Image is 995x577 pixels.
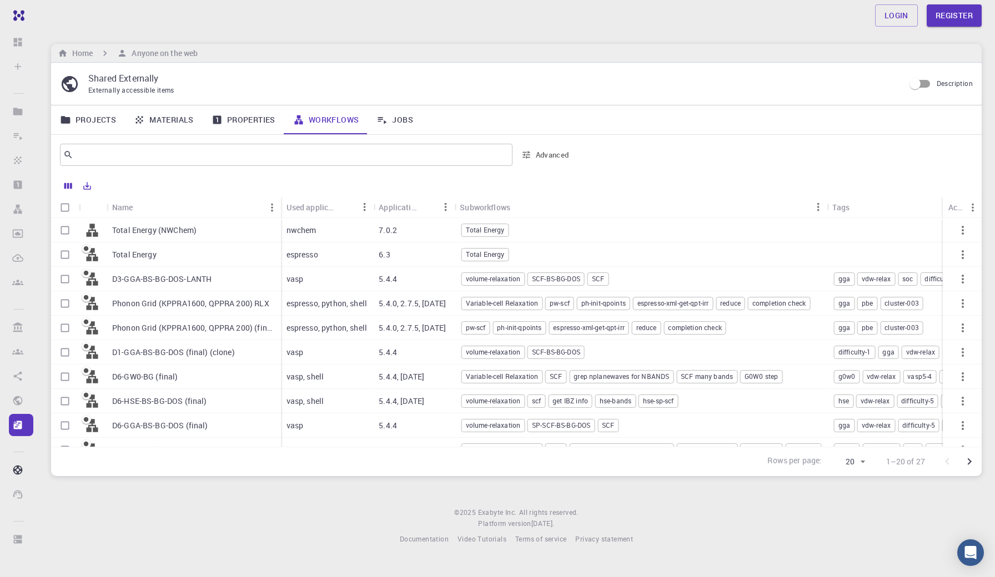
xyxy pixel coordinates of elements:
[528,396,545,406] span: scf
[493,323,545,332] span: ph-init-qpoints
[462,396,525,406] span: volume-relaxation
[287,371,324,382] p: vasp, shell
[835,323,854,332] span: gga
[570,372,673,381] span: grep nplanewaves for NBANDS
[575,534,633,543] span: Privacy statement
[462,347,525,357] span: volume-relaxation
[570,445,673,454] span: grep nplanewaves for NBANDS
[575,534,633,545] a: Privacy statement
[898,274,917,284] span: soc
[478,508,517,517] span: Exabyte Inc.
[878,347,898,357] span: gga
[835,421,854,430] span: gga
[462,225,509,235] span: Total Energy
[863,372,899,381] span: vdw-relax
[598,421,618,430] span: SCF
[478,507,517,518] a: Exabyte Inc.
[528,274,584,284] span: SCF-BS-BG-DOS
[939,372,980,381] span: difficulty-5
[112,371,178,382] p: D6-GW0-BG (final)
[112,420,208,431] p: D6-GGA-BS-BG-DOS (final)
[462,274,525,284] span: volume-relaxation
[462,298,542,308] span: Variable-cell Relaxation
[373,196,454,218] div: Application Version
[379,298,446,309] p: 5.4.0, 2.7.5, [DATE]
[338,198,355,216] button: Sort
[588,274,608,284] span: SCF
[379,225,397,236] p: 7.0.2
[881,323,923,332] span: cluster-003
[921,274,961,284] span: difficulty-3
[59,177,78,195] button: Columns
[462,421,525,430] span: volume-relaxation
[632,323,661,332] span: reduce
[287,420,304,431] p: vasp
[458,534,506,543] span: Video Tutorials
[400,534,449,545] a: Documentation
[263,199,281,216] button: Menu
[634,298,713,308] span: espresso-xml-get-qpt-irr
[379,322,446,333] p: 5.4.0, 2.7.5, [DATE]
[454,196,827,218] div: Subworkflows
[835,347,875,357] span: difficulty-1
[515,534,566,543] span: Terms of service
[903,372,936,381] span: vasp5-4
[515,534,566,545] a: Terms of service
[460,196,510,218] div: Subworkflows
[863,445,899,454] span: vdw-relax
[68,47,93,59] h6: Home
[368,105,422,134] a: Jobs
[835,298,854,308] span: gga
[281,196,374,218] div: Used application
[528,421,594,430] span: SP-SCF-BS-BG-DOS
[531,518,555,529] a: [DATE].
[897,396,938,406] span: difficulty-5
[112,274,212,285] p: D3-GGA-BS-BG-DOS-LANTH
[964,199,982,216] button: Menu
[133,199,151,216] button: Sort
[379,396,424,407] p: 5.4.4, [DATE]
[510,198,528,216] button: Sort
[786,445,821,454] span: SOC-SCF
[850,198,867,216] button: Sort
[127,47,198,59] h6: Anyone on the web
[112,196,133,218] div: Name
[858,298,877,308] span: pbe
[112,322,275,333] p: Phonon Grid (KPPRA1600, QPPRA 200) (final)
[957,539,984,566] div: Open Intercom Messenger
[379,420,397,431] p: 5.4.4
[88,85,174,94] span: Externally accessible items
[287,298,367,309] p: espresso, python, shell
[937,79,973,88] span: Description
[741,372,782,381] span: G0W0 step
[832,196,850,218] div: Tags
[958,451,981,473] button: Go to next page
[809,198,827,216] button: Menu
[858,421,895,430] span: vdw-relax
[942,396,967,406] span: magn
[112,444,178,455] p: D4-GW0-BG (final)
[835,396,853,406] span: hse
[898,421,939,430] span: difficulty-5
[948,196,964,218] div: Actions
[355,198,373,216] button: Menu
[835,445,860,454] span: g0w0
[287,347,304,358] p: vasp
[462,323,490,332] span: pw-scf
[549,323,629,332] span: espresso-xml-get-qpt-irr
[546,372,566,381] span: SCF
[79,196,107,218] div: Icon
[835,372,860,381] span: g0w0
[664,323,725,332] span: completion check
[400,534,449,543] span: Documentation
[287,274,304,285] p: vasp
[858,274,895,284] span: vdw-relax
[577,298,630,308] span: ph-init-qpoints
[419,198,436,216] button: Sort
[741,445,782,454] span: G0W0 step
[858,323,877,332] span: pbe
[903,445,922,454] span: soc
[716,298,745,308] span: reduce
[125,105,203,134] a: Materials
[462,372,542,381] span: Variable-cell Relaxation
